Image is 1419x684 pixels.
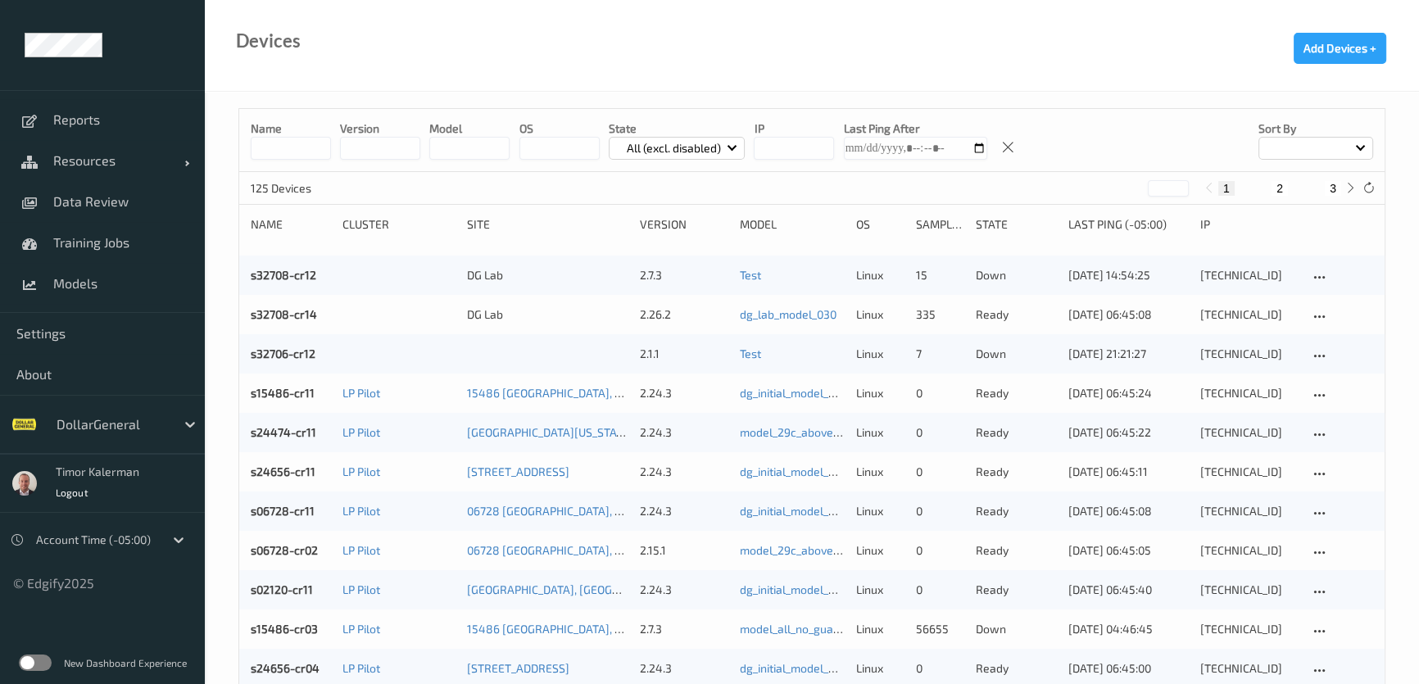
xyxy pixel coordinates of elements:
div: 2.1.1 [640,346,728,362]
div: 2.15.1 [640,542,728,559]
a: s24656-cr04 [251,661,320,675]
div: [TECHNICAL_ID] [1200,660,1297,677]
a: 06728 [GEOGRAPHIC_DATA], [GEOGRAPHIC_DATA] [467,543,722,557]
p: down [976,621,1056,637]
div: 2.24.3 [640,464,728,480]
button: 3 [1325,181,1341,196]
div: State [976,216,1056,233]
a: model_all_no_guarded [740,622,858,636]
a: Test [740,268,761,282]
div: [DATE] 06:45:40 [1068,582,1190,598]
div: DG Lab [467,267,628,283]
div: 0 [916,582,964,598]
a: LP Pilot [342,504,380,518]
div: 2.24.3 [640,660,728,677]
p: Last Ping After [844,120,987,137]
p: Name [251,120,331,137]
p: version [340,120,420,137]
div: 56655 [916,621,964,637]
div: Model [740,216,845,233]
div: [TECHNICAL_ID] [1200,267,1297,283]
p: down [976,267,1056,283]
p: linux [856,503,904,519]
a: LP Pilot [342,582,380,596]
p: linux [856,582,904,598]
a: s32708-cr12 [251,268,316,282]
a: dg_lab_model_030 [740,307,836,321]
div: [TECHNICAL_ID] [1200,306,1297,323]
a: 15486 [GEOGRAPHIC_DATA], [GEOGRAPHIC_DATA] [467,386,722,400]
a: dg_initial_model_020 [740,504,848,518]
div: [DATE] 06:45:00 [1068,660,1190,677]
div: [DATE] 21:21:27 [1068,346,1190,362]
div: [TECHNICAL_ID] [1200,503,1297,519]
a: LP Pilot [342,464,380,478]
a: model_29c_above150_same_other [740,425,918,439]
div: 0 [916,385,964,401]
div: 2.24.3 [640,424,728,441]
div: Site [467,216,628,233]
p: ready [976,385,1056,401]
a: s15486-cr03 [251,622,318,636]
div: 2.7.3 [640,621,728,637]
p: ready [976,503,1056,519]
button: Add Devices + [1294,33,1386,64]
a: 15486 [GEOGRAPHIC_DATA], [GEOGRAPHIC_DATA] [467,622,722,636]
a: model_29c_above150_same_other [740,543,918,557]
div: 0 [916,660,964,677]
a: Test [740,347,761,360]
div: 0 [916,503,964,519]
p: linux [856,464,904,480]
button: 1 [1218,181,1235,196]
div: Cluster [342,216,456,233]
p: ready [976,582,1056,598]
div: [TECHNICAL_ID] [1200,385,1297,401]
p: linux [856,660,904,677]
a: s02120-cr11 [251,582,313,596]
p: 125 Devices [251,180,374,197]
a: [STREET_ADDRESS] [467,661,569,675]
div: [DATE] 06:45:11 [1068,464,1190,480]
p: ready [976,424,1056,441]
div: ip [1200,216,1297,233]
div: [TECHNICAL_ID] [1200,464,1297,480]
p: ready [976,464,1056,480]
a: dg_initial_model_020 [740,464,848,478]
p: ready [976,542,1056,559]
a: s15486-cr11 [251,386,315,400]
p: OS [519,120,600,137]
div: [TECHNICAL_ID] [1200,346,1297,362]
div: 0 [916,424,964,441]
a: LP Pilot [342,386,380,400]
a: s24656-cr11 [251,464,315,478]
div: 2.26.2 [640,306,728,323]
a: [GEOGRAPHIC_DATA][US_STATE], [GEOGRAPHIC_DATA] [467,425,746,439]
div: 335 [916,306,964,323]
a: [GEOGRAPHIC_DATA], [GEOGRAPHIC_DATA] [467,582,687,596]
p: ready [976,306,1056,323]
div: [TECHNICAL_ID] [1200,582,1297,598]
div: 2.24.3 [640,582,728,598]
a: dg_initial_model_020 [740,661,848,675]
p: ready [976,660,1056,677]
div: version [640,216,728,233]
a: s06728-cr11 [251,504,315,518]
p: down [976,346,1056,362]
div: [DATE] 06:45:08 [1068,306,1190,323]
div: [TECHNICAL_ID] [1200,542,1297,559]
p: All (excl. disabled) [621,140,727,156]
a: LP Pilot [342,661,380,675]
a: s24474-cr11 [251,425,316,439]
a: 06728 [GEOGRAPHIC_DATA], [GEOGRAPHIC_DATA] [467,504,722,518]
p: linux [856,306,904,323]
a: [STREET_ADDRESS] [467,464,569,478]
a: s32706-cr12 [251,347,315,360]
a: LP Pilot [342,622,380,636]
div: Last Ping (-05:00) [1068,216,1190,233]
div: [DATE] 04:46:45 [1068,621,1190,637]
div: DG Lab [467,306,628,323]
div: Devices [236,33,301,49]
div: [DATE] 06:45:05 [1068,542,1190,559]
div: [DATE] 06:45:24 [1068,385,1190,401]
p: linux [856,346,904,362]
